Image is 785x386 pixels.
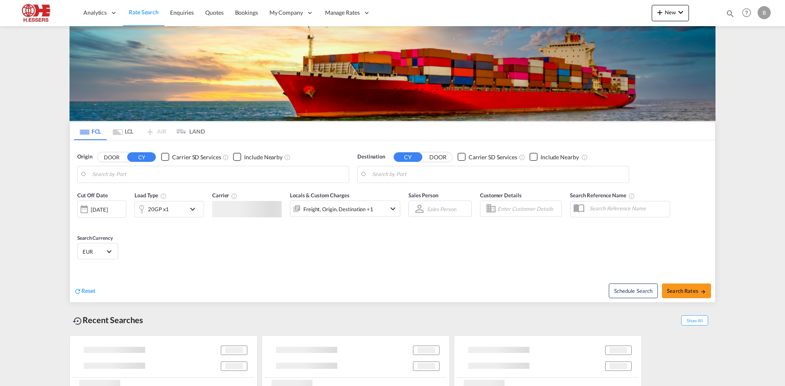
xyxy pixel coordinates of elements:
md-icon: Unchecked: Ignores neighbouring ports when fetching rates.Checked : Includes neighbouring ports w... [581,154,588,161]
span: My Company [269,9,303,17]
button: Search Ratesicon-arrow-right [662,283,711,298]
span: Quotes [205,9,223,16]
span: Carrier [212,192,238,199]
md-pagination-wrapper: Use the left and right arrow keys to navigate between tabs [74,122,205,140]
span: Show All [681,315,708,326]
input: Enter Customer Details [498,203,559,215]
span: Customer Details [480,192,521,199]
div: Include Nearby [244,153,283,161]
md-datepicker: Select [77,217,83,228]
span: Help [740,6,754,20]
div: Carrier SD Services [469,153,517,161]
div: 20GP x1icon-chevron-down [135,201,204,217]
div: B [758,6,771,19]
div: icon-refreshReset [74,287,95,296]
md-checkbox: Checkbox No Ink [233,153,283,161]
button: Note: By default Schedule search will only considerorigin ports, destination ports and cut off da... [609,283,658,298]
md-icon: icon-arrow-right [700,289,706,295]
span: New [655,9,686,16]
div: Origin DOOR CY Checkbox No InkUnchecked: Search for CY (Container Yard) services for all selected... [70,141,715,302]
input: Search by Port [372,168,625,181]
span: EUR [83,248,105,255]
div: Freight Origin Destination Factory Stuffing [303,203,373,215]
md-checkbox: Checkbox No Ink [458,153,517,161]
md-icon: icon-plus 400-fg [655,7,665,17]
span: Rate Search [129,9,159,16]
div: Freight Origin Destination Factory Stuffingicon-chevron-down [290,201,400,217]
md-icon: icon-information-outline [160,193,167,199]
md-icon: Unchecked: Search for CY (Container Yard) services for all selected carriers.Checked : Search for... [222,154,229,161]
span: Bookings [235,9,258,16]
md-select: Sales Person [426,203,457,215]
md-icon: icon-chevron-down [676,7,686,17]
input: Search Reference Name [585,202,670,214]
button: icon-plus 400-fgNewicon-chevron-down [652,5,689,21]
span: Analytics [83,9,107,17]
md-icon: Your search will be saved by the below given name [628,193,635,199]
span: Load Type [135,192,167,199]
span: Search Reference Name [570,192,635,199]
span: Destination [357,153,385,161]
md-icon: icon-backup-restore [73,316,83,326]
md-select: Select Currency: € EUREuro [82,245,114,257]
md-icon: icon-chevron-down [388,204,398,214]
span: Manage Rates [325,9,360,17]
md-tab-item: FCL [74,122,107,140]
span: Search Currency [77,235,113,241]
md-tab-item: LCL [107,122,139,140]
div: icon-magnify [726,9,735,21]
div: Carrier SD Services [172,153,221,161]
md-icon: Unchecked: Ignores neighbouring ports when fetching rates.Checked : Includes neighbouring ports w... [284,154,291,161]
md-icon: icon-refresh [74,288,81,295]
span: Reset [81,287,95,294]
button: CY [127,152,156,162]
input: Search by Port [92,168,345,181]
md-tab-item: LAND [172,122,205,140]
md-icon: icon-chevron-down [188,204,202,214]
div: [DATE] [77,201,126,218]
span: Cut Off Date [77,192,108,199]
button: DOOR [424,152,452,162]
img: 690005f0ba9d11ee90968bb23dcea500.JPG [12,4,67,22]
button: CY [394,152,422,162]
span: Search Rates [667,288,706,294]
div: 20GP x1 [148,203,169,215]
img: LCL+%26+FCL+BACKGROUND.png [70,26,715,121]
span: Origin [77,153,92,161]
button: DOOR [97,152,126,162]
md-checkbox: Checkbox No Ink [529,153,579,161]
md-checkbox: Checkbox No Ink [161,153,221,161]
span: Enquiries [170,9,194,16]
div: Help [740,6,758,20]
md-icon: The selected Trucker/Carrierwill be displayed in the rate results If the rates are from another f... [231,193,238,199]
md-icon: Unchecked: Search for CY (Container Yard) services for all selected carriers.Checked : Search for... [519,154,525,161]
span: Sales Person [408,192,438,199]
span: Locals & Custom Charges [290,192,350,199]
div: Recent Searches [70,311,146,329]
div: [DATE] [91,206,108,213]
div: Include Nearby [541,153,579,161]
md-icon: icon-magnify [726,9,735,18]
